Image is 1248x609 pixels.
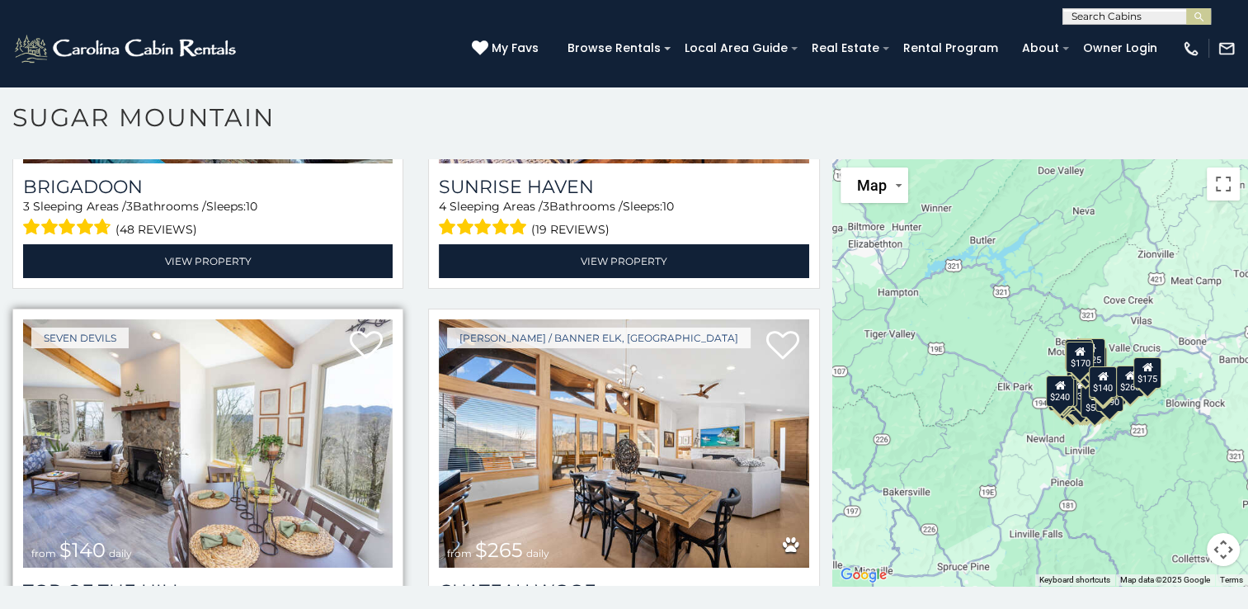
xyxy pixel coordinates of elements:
[1220,575,1243,584] a: Terms (opens in new tab)
[439,176,808,198] a: Sunrise Haven
[31,547,56,559] span: from
[447,547,472,559] span: from
[439,244,808,278] a: View Property
[23,319,393,567] img: Top Of The Hill
[1014,35,1067,61] a: About
[1182,40,1200,58] img: phone-regular-white.png
[109,547,132,559] span: daily
[559,35,669,61] a: Browse Rentals
[475,538,523,562] span: $265
[1089,366,1117,398] div: $140
[1048,380,1076,411] div: $355
[1071,348,1100,380] div: $350
[526,547,549,559] span: daily
[1081,385,1109,417] div: $500
[23,198,393,240] div: Sleeping Areas / Bathrooms / Sleeps:
[803,35,888,61] a: Real Estate
[115,219,197,240] span: (48 reviews)
[23,176,393,198] a: Brigadoon
[836,564,891,586] a: Open this area in Google Maps (opens a new window)
[350,329,383,364] a: Add to favorites
[766,329,799,364] a: Add to favorites
[439,580,808,602] a: Chateau Woof
[246,199,257,214] span: 10
[1095,380,1123,412] div: $190
[857,177,887,194] span: Map
[1079,347,1107,378] div: $125
[1089,367,1117,399] div: $300
[1133,356,1161,388] div: $175
[543,199,549,214] span: 3
[439,199,446,214] span: 4
[1065,384,1093,415] div: $155
[31,328,129,348] a: Seven Devils
[1207,533,1240,566] button: Map camera controls
[841,168,908,203] button: Change map style
[126,199,133,214] span: 3
[1049,375,1077,407] div: $210
[439,319,808,567] img: Chateau Woof
[1066,342,1094,373] div: $170
[1046,375,1074,407] div: $240
[1207,168,1240,201] button: Toggle fullscreen view
[23,580,393,602] a: Top Of The Hill
[439,319,808,567] a: Chateau Woof from $265 daily
[836,564,891,586] img: Google
[59,538,106,562] span: $140
[472,40,543,58] a: My Favs
[439,198,808,240] div: Sleeping Areas / Bathrooms / Sleeps:
[1039,574,1110,586] button: Keyboard shortcuts
[1064,338,1092,370] div: $240
[531,219,610,240] span: (19 reviews)
[676,35,796,61] a: Local Area Guide
[662,199,674,214] span: 10
[1116,366,1144,397] div: $265
[1120,575,1210,584] span: Map data ©2025 Google
[1075,35,1166,61] a: Owner Login
[1057,385,1086,417] div: $650
[12,32,241,65] img: White-1-2.png
[1076,338,1104,369] div: $225
[23,199,30,214] span: 3
[23,319,393,567] a: Top Of The Hill from $140 daily
[492,40,539,57] span: My Favs
[447,328,751,348] a: [PERSON_NAME] / Banner Elk, [GEOGRAPHIC_DATA]
[895,35,1006,61] a: Rental Program
[23,244,393,278] a: View Property
[1217,40,1236,58] img: mail-regular-white.png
